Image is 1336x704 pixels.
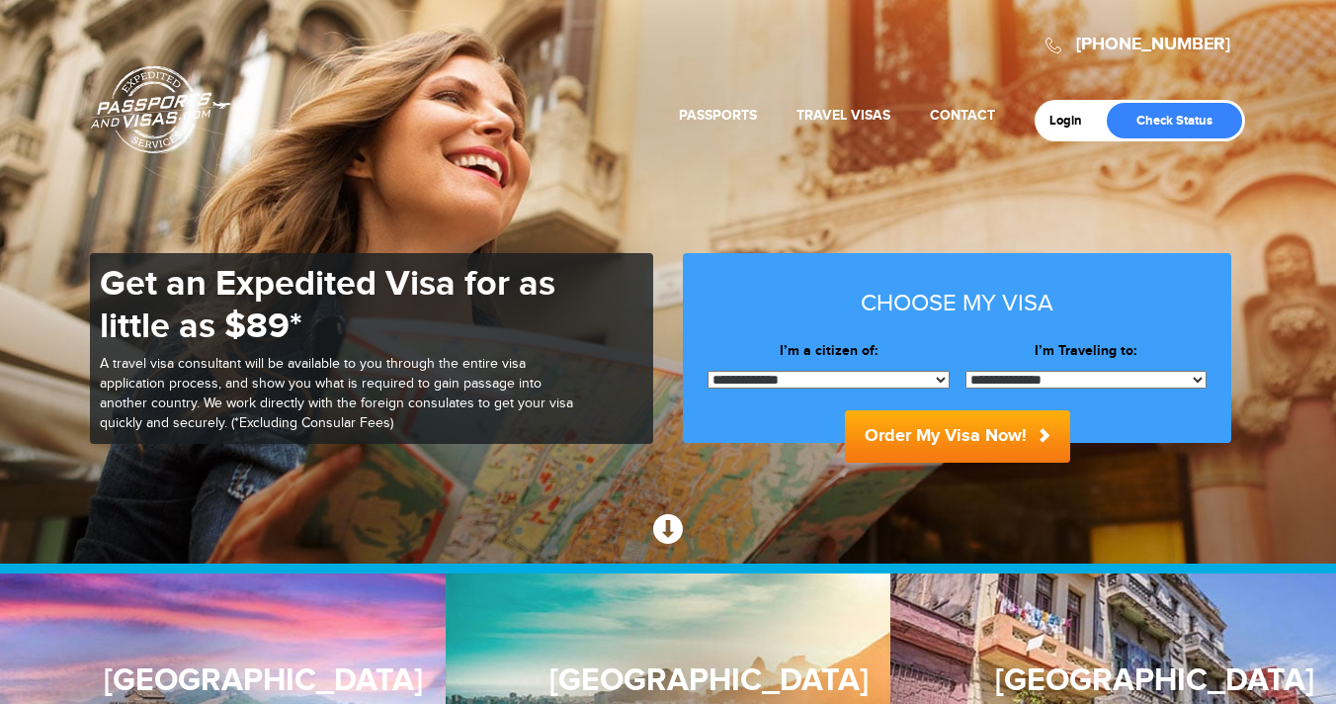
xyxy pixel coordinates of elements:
[965,341,1208,361] label: I’m Traveling to:
[708,341,950,361] label: I’m a citizen of:
[100,355,574,434] p: A travel visa consultant will be available to you through the entire visa application process, an...
[796,107,890,124] a: Travel Visas
[1107,103,1242,138] a: Check Status
[845,410,1070,463] button: Order My Visa Now!
[1049,113,1096,129] a: Login
[549,663,787,698] h3: [GEOGRAPHIC_DATA]
[995,663,1232,698] h3: [GEOGRAPHIC_DATA]
[100,263,574,348] h1: Get an Expedited Visa for as little as $89*
[679,107,757,124] a: Passports
[930,107,995,124] a: Contact
[91,65,231,154] a: Passports & [DOMAIN_NAME]
[104,663,341,698] h3: [GEOGRAPHIC_DATA]
[708,291,1207,316] h3: Choose my visa
[1076,34,1230,55] a: [PHONE_NUMBER]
